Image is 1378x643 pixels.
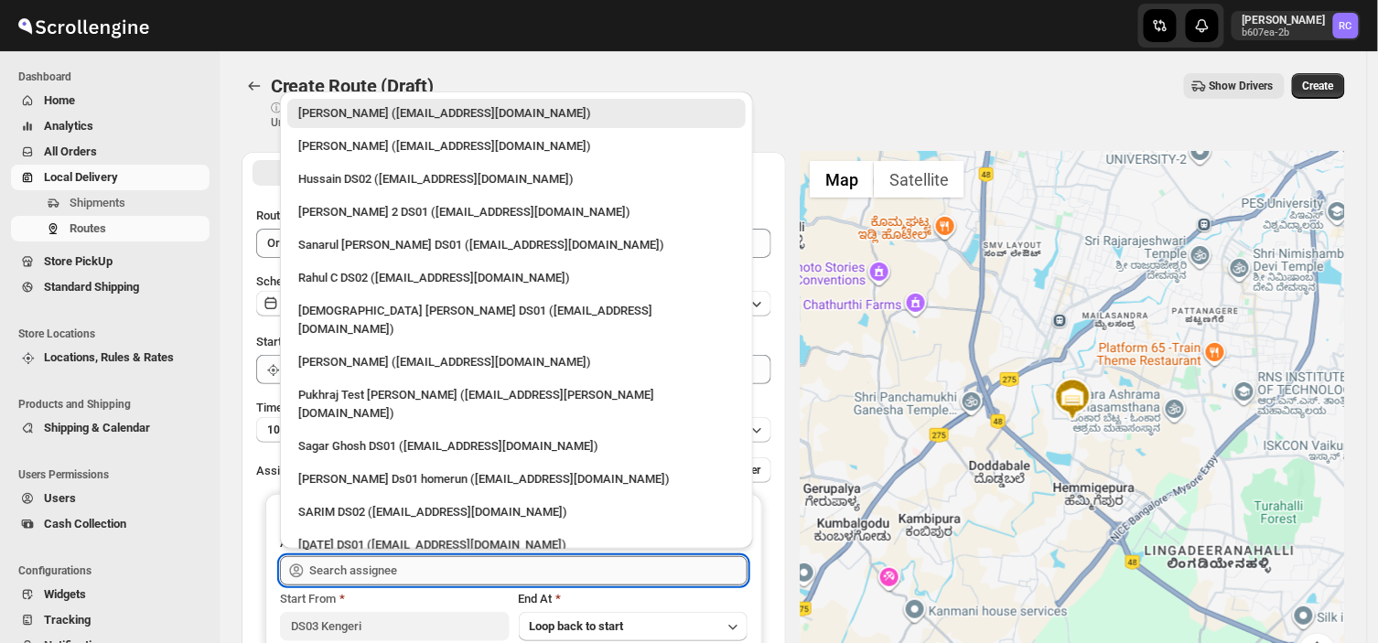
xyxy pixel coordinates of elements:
li: Ali Husain 2 DS01 (petec71113@advitize.com) [280,194,753,227]
li: Raja DS01 (gasecig398@owlny.com) [280,527,753,560]
div: [PERSON_NAME] Ds01 homerun ([EMAIL_ADDRESS][DOMAIN_NAME]) [298,470,735,488]
button: Shipments [11,190,210,216]
span: Rahul Chopra [1333,13,1359,38]
li: Hussain DS02 (jarav60351@abatido.com) [280,161,753,194]
li: Sagar Ghosh DS01 (loneyoj483@downlor.com) [280,428,753,461]
button: All Route Options [253,160,512,186]
span: Shipping & Calendar [44,421,150,434]
div: [PERSON_NAME] ([EMAIL_ADDRESS][DOMAIN_NAME]) [298,353,735,371]
div: [DEMOGRAPHIC_DATA] [PERSON_NAME] DS01 ([EMAIL_ADDRESS][DOMAIN_NAME]) [298,302,735,338]
div: [PERSON_NAME] 2 DS01 ([EMAIL_ADDRESS][DOMAIN_NAME]) [298,203,735,221]
div: [DATE] DS01 ([EMAIL_ADDRESS][DOMAIN_NAME]) [298,536,735,554]
span: Routes [70,221,106,235]
span: Create Route (Draft) [271,75,434,97]
li: Mujakkir Benguli (voweh79617@daypey.com) [280,128,753,161]
button: Analytics [11,113,210,139]
span: Assign to [256,464,306,477]
p: ⓘ Shipments can also be added from Shipments menu Unrouted tab [271,101,559,130]
li: Sourav Ds01 homerun (bamij29633@eluxeer.com) [280,461,753,494]
span: Create [1303,79,1334,93]
p: b607ea-2b [1243,27,1326,38]
span: Local Delivery [44,170,118,184]
button: Routes [11,216,210,241]
button: Cash Collection [11,511,210,537]
button: 10 minutes [256,417,771,443]
div: [PERSON_NAME] ([EMAIL_ADDRESS][DOMAIN_NAME]) [298,137,735,155]
span: Cash Collection [44,517,126,530]
li: Islam Laskar DS01 (vixib74172@ikowat.com) [280,293,753,344]
span: Users Permissions [18,467,210,482]
span: All Orders [44,145,97,158]
span: Configurations [18,563,210,578]
span: Route Name [256,209,320,222]
button: Shipping & Calendar [11,415,210,441]
img: ScrollEngine [15,3,152,48]
input: Eg: Bengaluru Route [256,229,771,258]
text: RC [1340,20,1352,32]
li: Rahul Chopra (pukhraj@home-run.co) [280,99,753,128]
span: Tracking [44,613,91,627]
button: All Orders [11,139,210,165]
div: Pukhraj Test [PERSON_NAME] ([EMAIL_ADDRESS][PERSON_NAME][DOMAIN_NAME]) [298,386,735,423]
button: Users [11,486,210,511]
span: Store PickUp [44,254,113,268]
button: Show street map [810,161,874,198]
div: Rahul C DS02 ([EMAIL_ADDRESS][DOMAIN_NAME]) [298,269,735,287]
span: Dashboard [18,70,210,84]
span: Loop back to start [530,619,624,633]
span: Widgets [44,587,86,601]
button: Widgets [11,582,210,607]
li: Pukhraj Test Grewal (lesogip197@pariag.com) [280,377,753,428]
span: Products and Shipping [18,397,210,412]
span: Home [44,93,75,107]
button: [DATE]|[DATE] [256,291,771,316]
div: End At [519,590,748,608]
div: Hussain DS02 ([EMAIL_ADDRESS][DOMAIN_NAME]) [298,170,735,188]
button: Show satellite imagery [874,161,964,198]
button: Loop back to start [519,612,748,641]
div: Sanarul [PERSON_NAME] DS01 ([EMAIL_ADDRESS][DOMAIN_NAME]) [298,236,735,254]
button: Show Drivers [1184,73,1285,99]
button: Home [11,88,210,113]
button: Locations, Rules & Rates [11,345,210,370]
button: Tracking [11,607,210,633]
li: Rahul C DS02 (rahul.chopra@home-run.co) [280,260,753,293]
li: SARIM DS02 (xititor414@owlny.com) [280,494,753,527]
div: SARIM DS02 ([EMAIL_ADDRESS][DOMAIN_NAME]) [298,503,735,521]
li: Vikas Rathod (lolegiy458@nalwan.com) [280,344,753,377]
div: [PERSON_NAME] ([EMAIL_ADDRESS][DOMAIN_NAME]) [298,104,735,123]
input: Search assignee [309,556,748,585]
span: 10 minutes [267,423,322,437]
span: Users [44,491,76,505]
span: Standard Shipping [44,280,139,294]
li: Sanarul Haque DS01 (fefifag638@adosnan.com) [280,227,753,260]
span: Analytics [44,119,93,133]
span: Show Drivers [1210,79,1274,93]
span: Start Location (Warehouse) [256,335,401,348]
p: [PERSON_NAME] [1243,13,1326,27]
button: User menu [1232,11,1361,40]
span: Time Per Stop [256,401,330,414]
span: Shipments [70,196,125,209]
button: Routes [242,73,267,99]
span: Scheduled for [256,274,329,288]
span: Store Locations [18,327,210,341]
span: Locations, Rules & Rates [44,350,174,364]
div: Sagar Ghosh DS01 ([EMAIL_ADDRESS][DOMAIN_NAME]) [298,437,735,455]
button: Create [1292,73,1345,99]
span: Start From [280,592,336,605]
